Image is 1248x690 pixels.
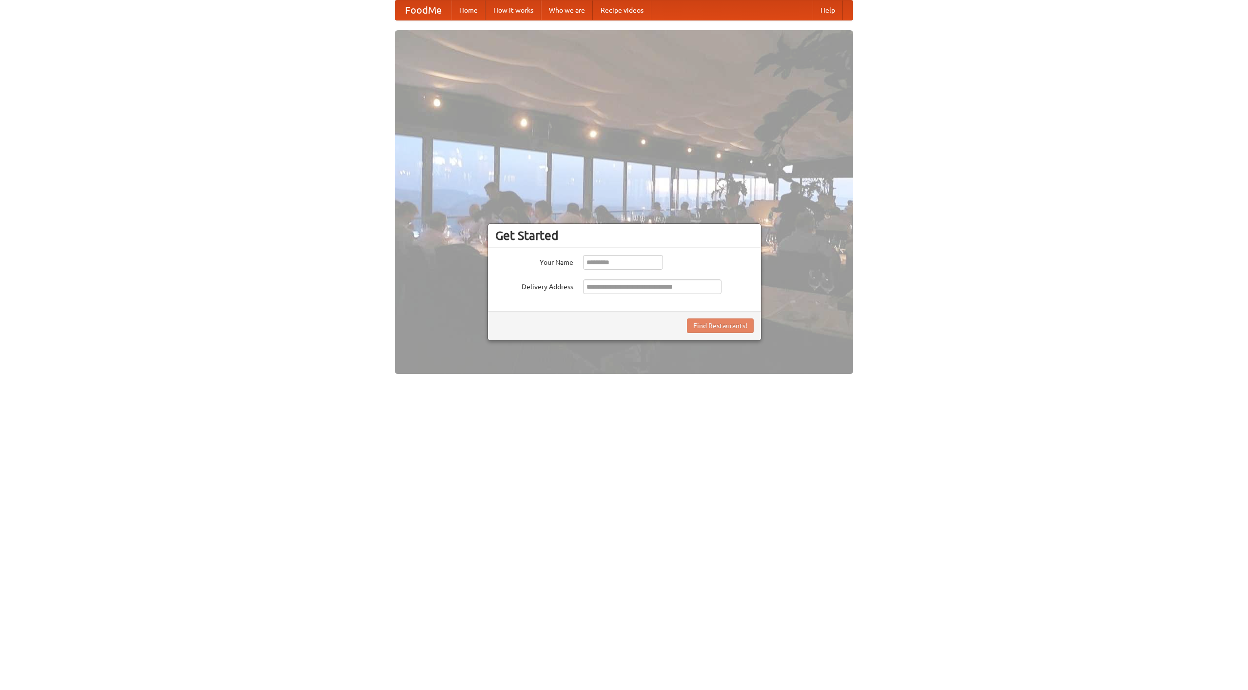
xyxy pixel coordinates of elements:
a: Help [813,0,843,20]
a: FoodMe [395,0,451,20]
a: Recipe videos [593,0,651,20]
label: Your Name [495,255,573,267]
button: Find Restaurants! [687,318,754,333]
a: Who we are [541,0,593,20]
a: Home [451,0,486,20]
h3: Get Started [495,228,754,243]
label: Delivery Address [495,279,573,292]
a: How it works [486,0,541,20]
